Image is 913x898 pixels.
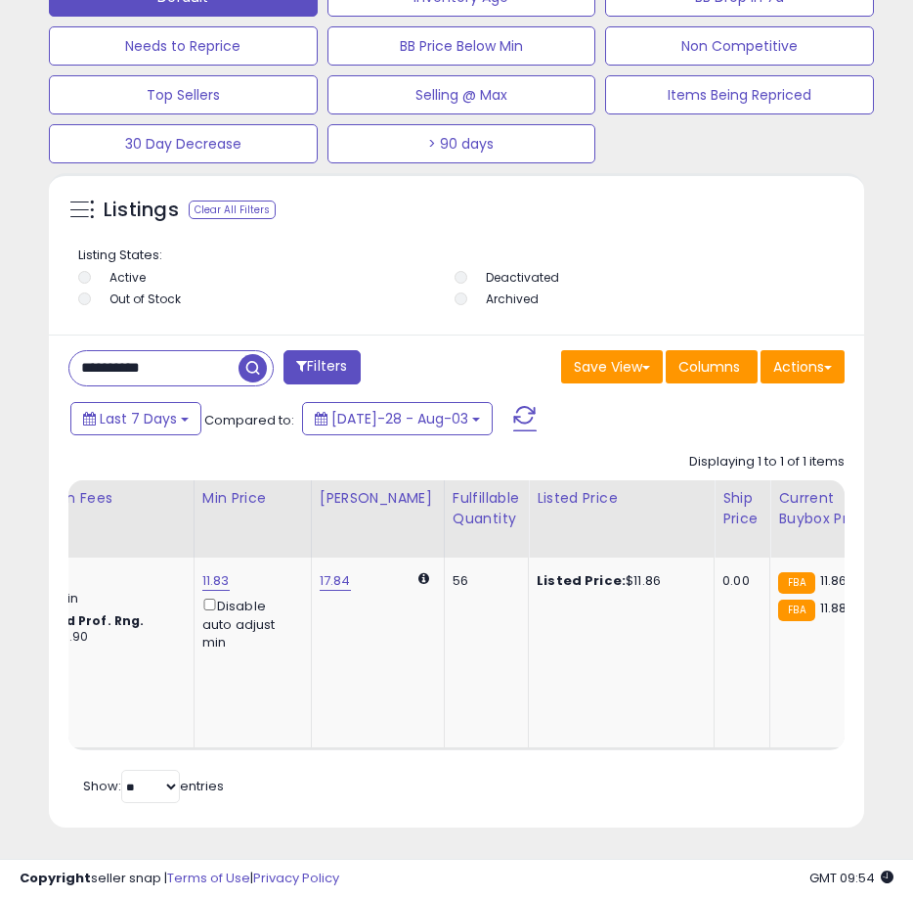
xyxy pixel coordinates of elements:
[320,488,436,509] div: [PERSON_NAME]
[302,402,493,435] button: [DATE]-28 - Aug-03
[78,247,840,265] p: Listing States:
[605,26,874,66] button: Non Competitive
[722,572,755,590] div: 0.00
[17,488,186,509] div: Amazon Fees
[327,124,596,163] button: > 90 days
[761,350,845,383] button: Actions
[778,572,814,594] small: FBA
[49,75,318,114] button: Top Sellers
[331,409,468,428] span: [DATE]-28 - Aug-03
[320,571,351,591] a: 17.84
[204,411,294,429] span: Compared to:
[486,291,539,307] label: Archived
[83,777,224,795] span: Show: entries
[537,572,699,590] div: $11.86
[109,291,181,307] label: Out of Stock
[202,488,303,509] div: Min Price
[104,197,179,224] h5: Listings
[17,612,145,629] b: Reduced Prof. Rng.
[778,488,879,529] div: Current Buybox Price
[17,572,179,590] div: 15%
[689,453,845,471] div: Displaying 1 to 1 of 1 items
[678,357,740,377] span: Columns
[453,572,513,590] div: 56
[20,869,91,887] strong: Copyright
[109,269,146,286] label: Active
[167,869,250,887] a: Terms of Use
[453,488,520,529] div: Fulfillable Quantity
[666,350,758,383] button: Columns
[809,869,893,887] span: 2025-08-11 09:54 GMT
[605,75,874,114] button: Items Being Repriced
[202,571,230,591] a: 11.83
[253,869,339,887] a: Privacy Policy
[722,488,761,529] div: Ship Price
[537,488,706,509] div: Listed Price
[100,409,177,428] span: Last 7 Days
[17,590,179,607] div: $0.30 min
[820,599,848,617] span: 11.88
[189,201,276,219] div: Clear All Filters
[486,269,559,286] label: Deactivated
[561,350,663,383] button: Save View
[49,26,318,66] button: Needs to Reprice
[778,600,814,621] small: FBA
[537,571,626,590] b: Listed Price:
[17,629,179,646] div: $10 - $10.90
[202,595,296,651] div: Disable auto adjust min
[820,571,848,590] span: 11.86
[20,870,339,888] div: seller snap | |
[70,402,201,435] button: Last 7 Days
[327,26,596,66] button: BB Price Below Min
[283,350,360,384] button: Filters
[327,75,596,114] button: Selling @ Max
[49,124,318,163] button: 30 Day Decrease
